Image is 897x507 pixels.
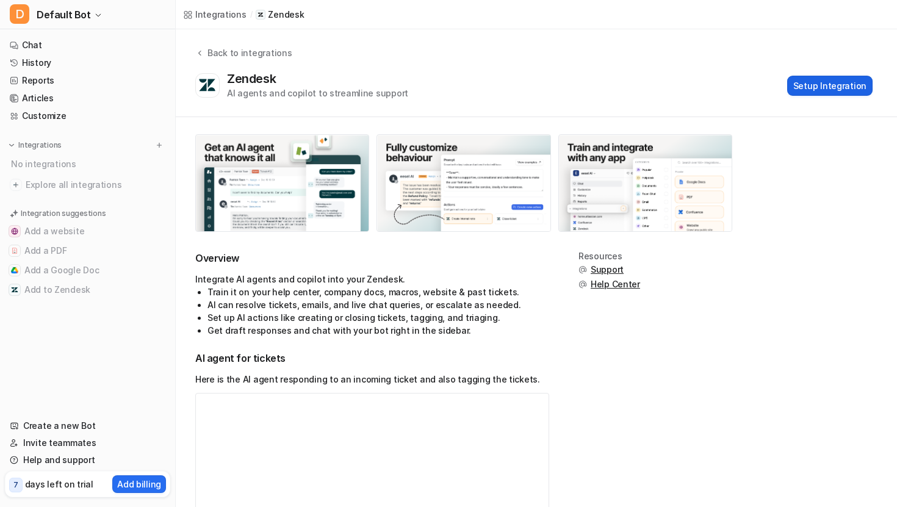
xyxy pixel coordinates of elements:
span: Default Bot [37,6,91,23]
a: Invite teammates [5,434,170,451]
span: Support [591,264,624,276]
li: Get draft responses and chat with your bot right in the sidebar. [207,324,549,337]
li: AI can resolve tickets, emails, and live chat queries, or escalate as needed. [207,298,549,311]
img: Add a Google Doc [11,267,18,274]
a: Customize [5,107,170,124]
img: Zendesk logo [198,78,217,93]
a: Chat [5,37,170,54]
img: Add a website [11,228,18,235]
span: Help Center [591,278,640,290]
img: expand menu [7,141,16,149]
li: Set up AI actions like creating or closing tickets, tagging, and triaging. [207,311,549,324]
a: Reports [5,72,170,89]
a: Explore all integrations [5,176,170,193]
button: Add billing [112,475,166,493]
img: Add a PDF [11,247,18,254]
a: Integrations [183,8,247,21]
p: 7 [13,480,18,491]
a: Help and support [5,451,170,469]
button: Add a Google DocAdd a Google Doc [5,261,170,280]
button: Help Center [578,278,640,290]
span: D [10,4,29,24]
button: Add to ZendeskAdd to Zendesk [5,280,170,300]
img: explore all integrations [10,179,22,191]
div: Zendesk [227,71,281,86]
p: Integrate AI agents and copilot into your Zendesk. [195,273,549,286]
img: Add to Zendesk [11,286,18,293]
div: Integrations [195,8,247,21]
img: support.svg [578,280,587,289]
p: Add billing [117,478,161,491]
p: Here is the AI agent responding to an incoming ticket and also tagging the tickets. [195,373,549,386]
div: Resources [578,251,640,261]
p: Integrations [18,140,62,150]
img: support.svg [578,265,587,274]
div: Back to integrations [204,46,292,59]
button: Setup Integration [787,76,873,96]
button: Add a PDFAdd a PDF [5,241,170,261]
a: History [5,54,170,71]
li: Train it on your help center, company docs, macros, website & past tickets. [207,286,549,298]
h2: AI agent for tickets [195,351,549,365]
h2: Overview [195,251,549,265]
a: Articles [5,90,170,107]
button: Integrations [5,139,65,151]
button: Add a websiteAdd a website [5,221,170,241]
a: Create a new Bot [5,417,170,434]
span: / [250,9,253,20]
p: Integration suggestions [21,208,106,219]
div: AI agents and copilot to streamline support [227,87,408,99]
p: days left on trial [25,478,93,491]
a: Zendesk [256,9,304,21]
img: menu_add.svg [155,141,164,149]
div: No integrations [7,154,170,174]
button: Back to integrations [195,46,292,71]
span: Explore all integrations [26,175,165,195]
button: Support [578,264,640,276]
p: Zendesk [268,9,304,21]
